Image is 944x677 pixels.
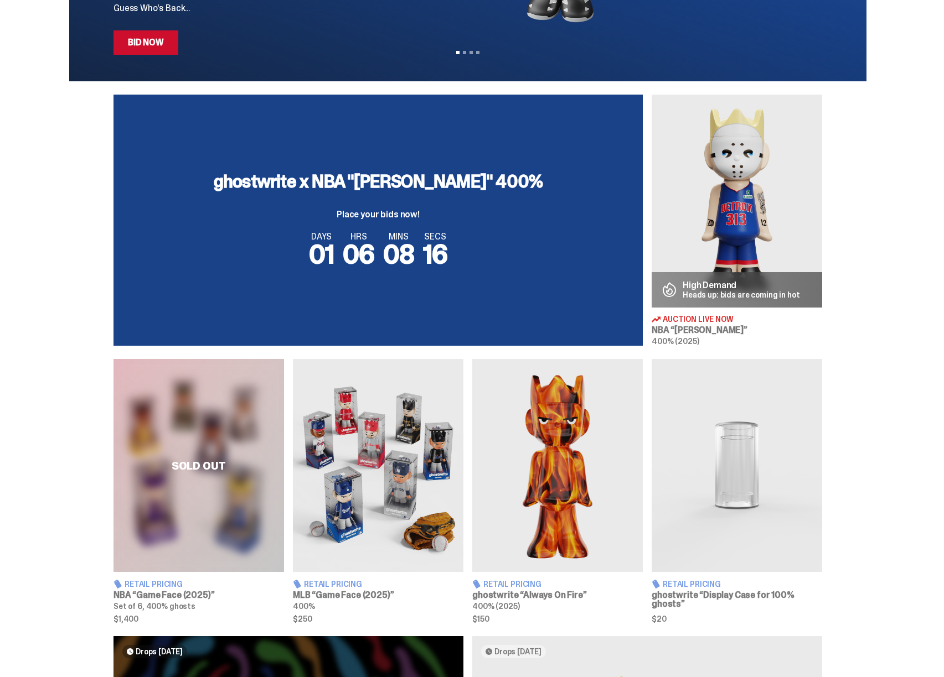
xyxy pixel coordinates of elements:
h3: NBA “[PERSON_NAME]” [652,326,822,335]
span: 400% [293,601,314,611]
h3: NBA “Game Face (2025)” [114,591,284,600]
span: Retail Pricing [483,580,541,588]
h3: ghostwrite “Always On Fire” [472,591,643,600]
button: View slide 2 [463,51,466,54]
span: Set of 6, 400% ghosts [114,601,195,611]
span: Retail Pricing [125,580,183,588]
p: Guess Who's Back... [114,4,409,13]
button: View slide 1 [456,51,460,54]
p: Place your bids now! [214,210,543,219]
span: $1,400 [114,615,284,623]
span: Auction Live Now [663,315,734,323]
img: Always On Fire [472,359,643,572]
p: High Demand [683,281,800,290]
span: $20 [652,615,822,623]
span: $150 [472,615,643,623]
span: HRS [343,232,374,241]
button: View slide 4 [476,51,479,54]
img: Eminem [652,95,822,308]
span: 400% (2025) [472,601,519,611]
div: Sold Out [114,359,284,572]
h3: MLB “Game Face (2025)” [293,591,463,600]
p: Heads up: bids are coming in hot [683,291,800,299]
span: 01 [309,237,334,272]
span: Drops [DATE] [136,647,183,656]
span: 16 [423,237,448,272]
span: Retail Pricing [304,580,362,588]
a: Eminem High Demand Heads up: bids are coming in hot Auction Live Now [652,95,822,346]
button: View slide 3 [470,51,473,54]
a: Display Case for 100% ghosts Retail Pricing [652,359,822,622]
span: DAYS [309,232,334,241]
span: MINS [383,232,414,241]
h3: ghostwrite “Display Case for 100% ghosts” [652,591,822,608]
a: Bid Now [114,30,178,55]
a: Game Face (2025) Retail Pricing [293,359,463,622]
img: Game Face (2025) [293,359,463,572]
span: Drops [DATE] [494,647,541,656]
span: 400% (2025) [652,336,699,346]
span: $250 [293,615,463,623]
span: 06 [343,237,374,272]
h3: ghostwrite x NBA "[PERSON_NAME]" 400% [214,173,543,190]
span: 08 [383,237,414,272]
span: SECS [423,232,448,241]
span: Retail Pricing [663,580,721,588]
img: Display Case for 100% ghosts [652,359,822,572]
a: Always On Fire Retail Pricing [472,359,643,622]
a: Game Face (2025) Sold Out Retail Pricing [114,359,284,622]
